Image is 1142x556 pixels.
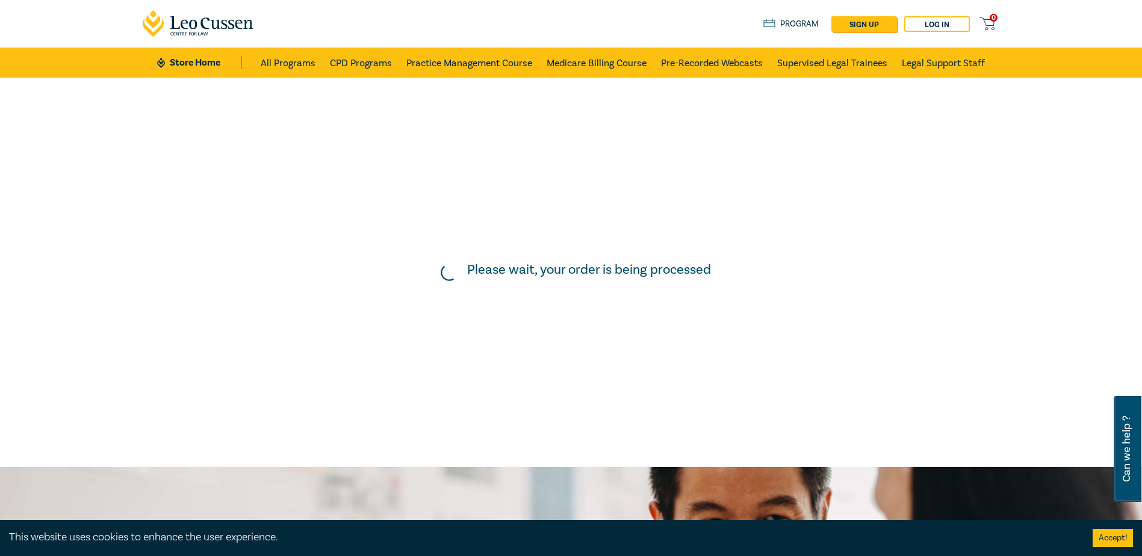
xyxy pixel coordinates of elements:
[902,48,985,78] a: Legal Support Staff
[990,14,998,22] span: 0
[261,48,315,78] a: All Programs
[157,56,241,69] a: Store Home
[763,17,819,31] a: Program
[330,48,392,78] a: CPD Programs
[831,16,897,32] a: sign up
[661,48,763,78] a: Pre-Recorded Webcasts
[904,16,970,32] a: Log in
[1121,403,1132,495] span: Can we help ?
[777,48,887,78] a: Supervised Legal Trainees
[467,262,711,277] h5: Please wait, your order is being processed
[1093,529,1133,547] button: Accept cookies
[547,48,647,78] a: Medicare Billing Course
[9,530,1075,545] div: This website uses cookies to enhance the user experience.
[406,48,532,78] a: Practice Management Course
